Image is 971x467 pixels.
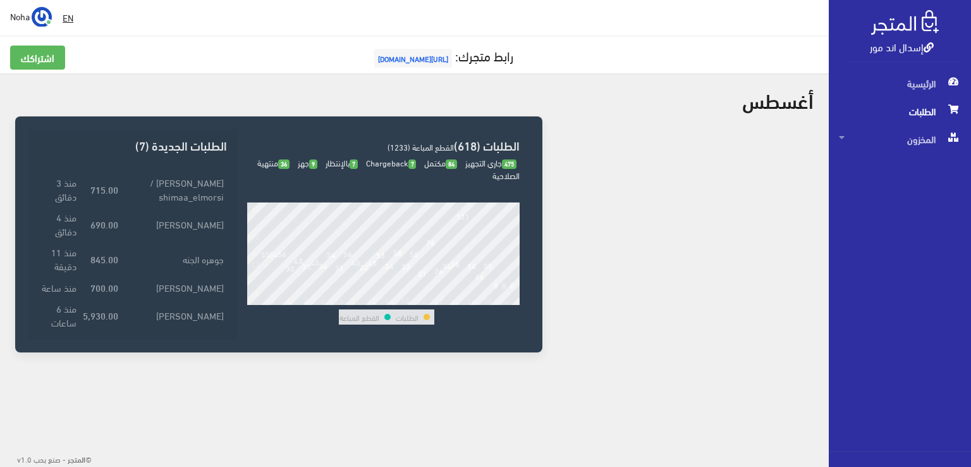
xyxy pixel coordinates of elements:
a: EN [58,6,78,29]
span: القطع المباعة (1233) [388,139,454,154]
span: منتهية الصلاحية [257,155,520,183]
span: - صنع بحب v1.0 [17,452,66,466]
td: الطلبات [395,309,419,325]
div: 8 [321,296,325,305]
a: ... Noha [10,6,52,27]
td: [PERSON_NAME] / ‏ shimaa_elmorsi [121,171,227,206]
span: 84 [446,159,457,169]
td: منذ 4 دقائق [38,206,80,241]
div: 16 [385,296,394,305]
h3: الطلبات الجديدة (7) [38,139,227,151]
div: 22 [434,296,443,305]
div: 28 [484,296,492,305]
h3: الطلبات (618) [247,139,520,151]
strong: 690.00 [90,217,118,231]
strong: 5,930.00 [83,308,118,322]
span: 7 [350,159,358,169]
strong: 700.00 [90,280,118,294]
span: المخزون [839,125,961,153]
span: الطلبات [839,97,961,125]
div: 10 [335,296,344,305]
a: المخزون [829,125,971,153]
a: الطلبات [829,97,971,125]
u: EN [63,9,73,25]
div: 2 [271,296,276,305]
div: 20 [418,296,427,305]
span: مكتمل [424,155,457,170]
span: الرئيسية [839,70,961,97]
td: [PERSON_NAME] [121,297,227,332]
div: 24 [451,296,460,305]
div: 14 [368,296,377,305]
a: الرئيسية [829,70,971,97]
a: إسدال اند مور [870,37,934,56]
span: بالإنتظار [326,155,358,170]
span: جهز [298,155,317,170]
div: 4 [288,296,292,305]
div: 30 [500,296,509,305]
div: 18 [401,296,410,305]
strong: 845.00 [90,252,118,266]
td: [PERSON_NAME] [121,206,227,241]
td: منذ 11 دقيقة [38,242,80,277]
span: 475 [502,159,516,169]
a: اشتراكك [10,46,65,70]
strong: 715.00 [90,182,118,196]
td: [PERSON_NAME] [121,277,227,297]
div: 26 [467,296,476,305]
h2: أغسطس [742,89,814,111]
strong: المتجر [68,453,85,464]
iframe: Drift Widget Chat Controller [15,380,63,428]
div: © [5,451,92,467]
div: 12 [351,296,360,305]
td: جوهره الجنه [121,242,227,277]
td: منذ ساعة [38,277,80,297]
a: رابط متجرك:[URL][DOMAIN_NAME] [371,44,513,67]
td: منذ 6 ساعات [38,297,80,332]
img: ... [32,7,52,27]
span: Noha [10,8,30,24]
td: القطع المباعة [339,309,380,325]
div: 6 [304,296,308,305]
span: Chargeback [366,155,417,170]
span: 7 [408,159,417,169]
td: منذ 3 دقائق [38,171,80,206]
span: 36 [278,159,290,169]
span: [URL][DOMAIN_NAME] [374,49,452,68]
span: جاري التجهيز [465,155,516,170]
span: 9 [309,159,317,169]
img: . [871,10,939,35]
